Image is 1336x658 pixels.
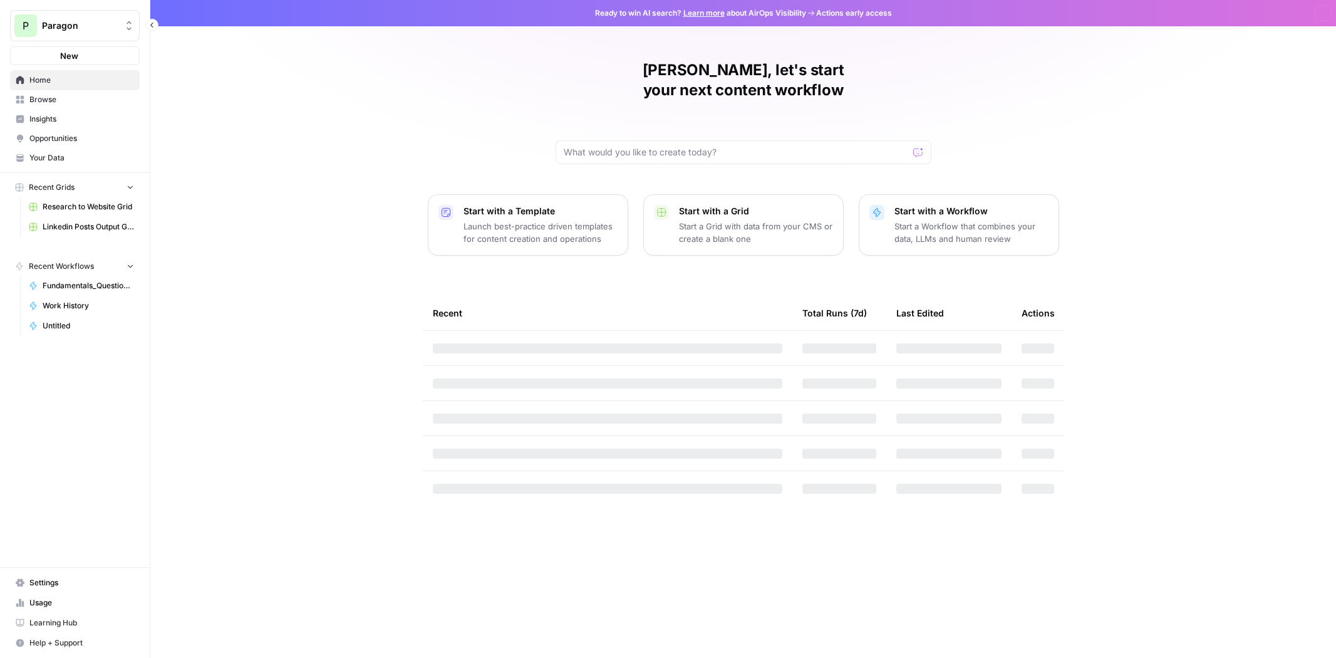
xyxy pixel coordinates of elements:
span: Paragon [42,19,118,32]
p: Start with a Template [463,205,618,217]
span: Research to Website Grid [43,201,134,212]
span: Settings [29,577,134,588]
div: Total Runs (7d) [802,296,867,330]
input: What would you like to create today? [564,146,908,159]
button: Help + Support [10,633,140,653]
button: Recent Workflows [10,257,140,276]
a: Linkedin Posts Output Grid [23,217,140,237]
button: Recent Grids [10,178,140,197]
a: Browse [10,90,140,110]
div: Recent [433,296,782,330]
a: Work History [23,296,140,316]
p: Launch best-practice driven templates for content creation and operations [463,220,618,245]
span: New [60,50,78,62]
span: Recent Workflows [29,261,94,272]
span: Fundamentals_Question List [43,280,134,291]
span: Recent Grids [29,182,75,193]
span: Opportunities [29,133,134,144]
p: Start with a Workflow [894,205,1049,217]
span: Untitled [43,320,134,332]
span: Linkedin Posts Output Grid [43,221,134,232]
p: Start with a Grid [679,205,833,217]
span: Usage [29,597,134,608]
a: Insights [10,109,140,129]
span: Insights [29,113,134,125]
a: Opportunities [10,128,140,149]
span: Learning Hub [29,617,134,629]
span: Your Data [29,152,134,164]
a: Settings [10,573,140,593]
div: Last Edited [896,296,944,330]
a: Learning Hub [10,613,140,633]
a: Fundamentals_Question List [23,276,140,296]
p: Start a Workflow that combines your data, LLMs and human review [894,220,1049,245]
button: Start with a GridStart a Grid with data from your CMS or create a blank one [643,194,844,256]
span: Browse [29,94,134,105]
span: P [23,18,29,33]
span: Work History [43,300,134,311]
a: Research to Website Grid [23,197,140,217]
a: Your Data [10,148,140,168]
span: Help + Support [29,637,134,649]
h1: [PERSON_NAME], let's start your next content workflow [556,60,931,100]
button: Workspace: Paragon [10,10,140,41]
a: Learn more [683,8,725,18]
a: Home [10,70,140,90]
button: Start with a WorkflowStart a Workflow that combines your data, LLMs and human review [859,194,1059,256]
button: New [10,46,140,65]
span: Ready to win AI search? about AirOps Visibility [595,8,806,19]
p: Start a Grid with data from your CMS or create a blank one [679,220,833,245]
button: Start with a TemplateLaunch best-practice driven templates for content creation and operations [428,194,628,256]
div: Actions [1022,296,1055,330]
span: Actions early access [816,8,892,19]
a: Untitled [23,316,140,336]
a: Usage [10,593,140,613]
span: Home [29,75,134,86]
